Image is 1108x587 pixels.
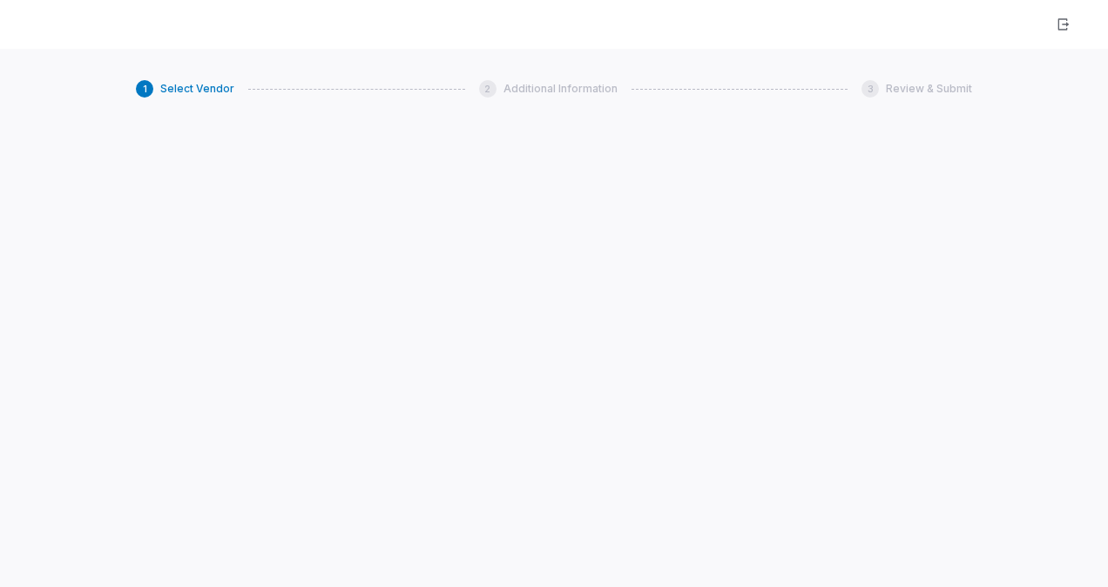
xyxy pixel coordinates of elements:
div: 2 [479,80,497,98]
span: Review & Submit [886,82,972,96]
span: Select Vendor [160,82,234,96]
span: Additional Information [503,82,618,96]
div: 1 [136,80,153,98]
div: 3 [861,80,879,98]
